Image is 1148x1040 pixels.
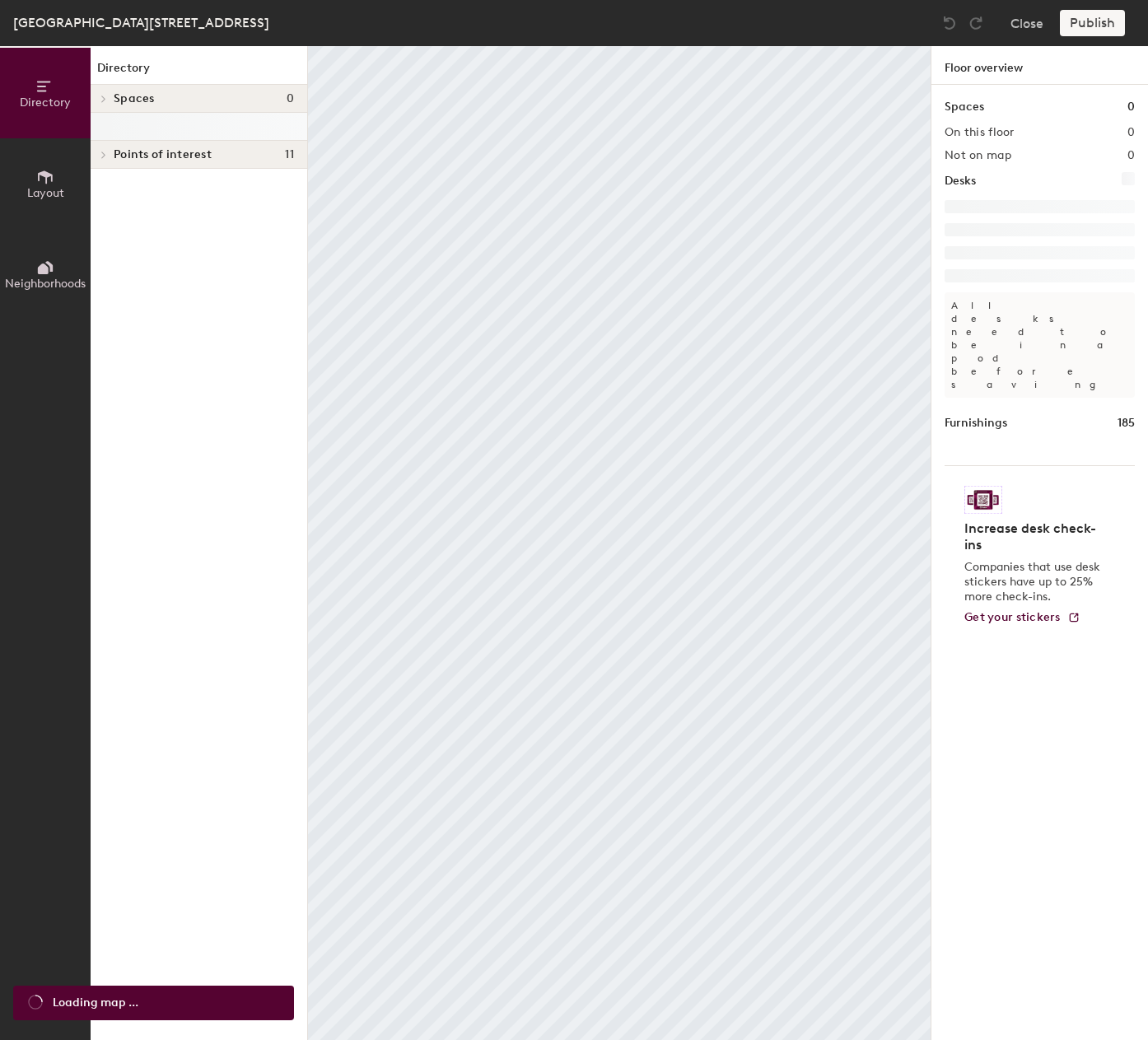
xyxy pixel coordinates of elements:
span: Points of interest [114,148,212,161]
img: Sticker logo [964,486,1002,514]
p: Companies that use desk stickers have up to 25% more check-ins. [964,560,1105,604]
span: Directory [20,96,71,110]
h1: Floor overview [931,46,1148,85]
span: Spaces [114,92,155,105]
h1: Desks [945,172,976,190]
a: Get your stickers [964,611,1080,625]
h1: Spaces [945,98,984,116]
img: Undo [941,15,958,31]
h2: Not on map [945,149,1011,162]
h2: On this floor [945,126,1015,139]
span: Layout [27,186,64,200]
span: Neighborhoods [5,277,86,291]
p: All desks need to be in a pod before saving [945,292,1135,398]
img: Redo [968,15,984,31]
h1: 185 [1118,414,1135,432]
h2: 0 [1127,149,1135,162]
span: Get your stickers [964,610,1061,624]
h2: 0 [1127,126,1135,139]
h1: Furnishings [945,414,1007,432]
h1: 0 [1127,98,1135,116]
h4: Increase desk check-ins [964,520,1105,553]
span: 11 [285,148,294,161]
span: 0 [287,92,294,105]
h1: Directory [91,59,307,85]
button: Close [1010,10,1043,36]
div: [GEOGRAPHIC_DATA][STREET_ADDRESS] [13,12,269,33]
canvas: Map [308,46,931,1040]
span: Loading map ... [53,994,138,1012]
